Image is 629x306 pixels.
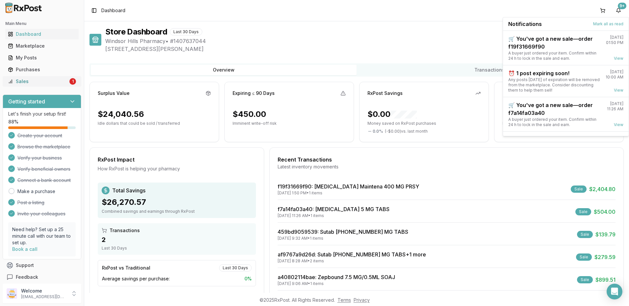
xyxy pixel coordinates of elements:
h2: Main Menu [5,21,79,26]
div: 🛒 You've got a new sale—order f19f31669f90 [508,35,601,51]
h3: Getting started [8,98,45,105]
span: $504.00 [594,208,616,216]
button: Overview [91,65,357,75]
button: Support [3,259,81,271]
span: Average savings per purchase: [102,275,170,282]
p: Let's finish your setup first! [8,111,76,117]
button: 9+ [613,5,624,16]
div: $0.00 [367,109,417,120]
p: Money saved on RxPost purchases [367,121,481,126]
div: RxPost Savings [367,90,403,97]
a: Make a purchase [17,188,55,195]
button: Purchases [3,64,81,75]
div: 1 [69,78,76,85]
div: [DATE] 1:50 PM • 1 items [278,190,419,196]
div: Sale [577,231,593,238]
div: Last 30 Days [170,28,202,35]
a: View [614,122,623,127]
div: [DATE] [610,136,623,141]
div: My Posts [8,55,76,61]
div: Sale [571,186,587,193]
div: 9+ [618,3,626,9]
span: Dashboard [101,7,125,14]
p: [EMAIL_ADDRESS][DOMAIN_NAME] [21,294,67,299]
span: [STREET_ADDRESS][PERSON_NAME] [105,45,624,53]
div: Sale [575,208,591,215]
a: View [614,56,623,61]
div: [DATE] [610,35,623,40]
div: Last 30 Days [219,264,252,272]
a: 459bd9059539: Sutab [PHONE_NUMBER] MG TABS [278,229,408,235]
div: $26,270.57 [102,197,252,208]
span: $899.51 [595,276,616,284]
a: Marketplace [5,40,79,52]
div: Expiring ≤ 90 Days [233,90,275,97]
div: [DATE] [610,101,623,106]
div: $2,908.80 [502,109,570,120]
button: Feedback [3,271,81,283]
button: Sales1 [3,76,81,87]
a: a40802114bae: Zepbound 7.5 MG/0.5ML SOAJ [278,274,395,280]
div: Recent Transactions [278,156,616,164]
button: Marketplace [3,41,81,51]
a: f7a14fa03a40: [MEDICAL_DATA] 5 MG TABS [278,206,390,212]
span: Connect a bank account [17,177,71,184]
span: 0.0 % [373,129,383,134]
span: Verify your business [17,155,62,161]
span: Browse the marketplace [17,143,70,150]
span: Windsor Hills Pharmacy • # 1407637044 [105,37,624,45]
span: Create your account [17,132,62,139]
div: 11:26 AM [607,106,623,112]
div: Marketplace [8,43,76,49]
a: Sales1 [5,76,79,87]
div: Sales [8,78,68,85]
div: 2 [102,235,252,244]
div: Latest inventory movements [278,164,616,170]
div: 01:50 PM [606,40,623,45]
div: Open Intercom Messenger [607,284,622,299]
a: Book a call [12,246,38,252]
p: Profit made selling on RxPost [502,121,616,126]
button: Mark all as read [593,21,623,27]
div: How RxPost is helping your pharmacy [98,165,256,172]
span: Post a listing [17,199,44,206]
div: Surplus Value [98,90,130,97]
div: [DATE] [610,69,623,75]
div: [DATE] 11:26 AM • 1 items [278,213,390,218]
div: RxPost Impact [98,156,256,164]
div: Any posts [DATE] of expiration will be removed from the marketplace. Consider discounting them to... [508,77,600,93]
span: Verify beneficial owners [17,166,70,172]
div: [DATE] 9:06 AM • 1 items [278,281,395,286]
a: Dashboard [5,28,79,40]
p: Welcome [21,288,67,294]
div: $24,040.56 [98,109,144,120]
div: $450.00 [233,109,266,120]
span: Feedback [16,274,38,280]
img: User avatar [7,288,17,299]
div: [DATE] 9:32 AM • 1 items [278,236,408,241]
span: ( - $0.00 ) vs. last month [385,129,428,134]
a: View [614,88,623,93]
nav: breadcrumb [101,7,125,14]
p: Imminent write-off risk [233,121,346,126]
span: Invite your colleagues [17,210,65,217]
span: $279.59 [594,253,616,261]
div: 🛒 You've got a new sale—order f7a14fa03a40 [508,101,602,117]
button: My Posts [3,53,81,63]
div: A buyer just ordered your item. Confirm within 24 h to lock in the sale and earn. [508,117,602,127]
div: Purchases [8,66,76,73]
div: 10:00 AM [606,75,623,80]
span: 88 % [8,119,18,125]
div: RxPost Earnings [502,90,539,97]
img: RxPost Logo [3,3,45,13]
a: My Posts [5,52,79,64]
a: Purchases [5,64,79,76]
div: RxPost vs Traditional [102,265,150,271]
div: Last 30 Days [102,246,252,251]
a: Terms [338,297,351,303]
span: Transactions [110,227,140,234]
a: af9767a9d26d: Sutab [PHONE_NUMBER] MG TABS+1 more [278,251,426,258]
div: ⏰ 1 post expiring soon! [508,136,600,143]
div: ⏰ 1 post expiring soon! [508,69,600,77]
a: Privacy [354,297,370,303]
